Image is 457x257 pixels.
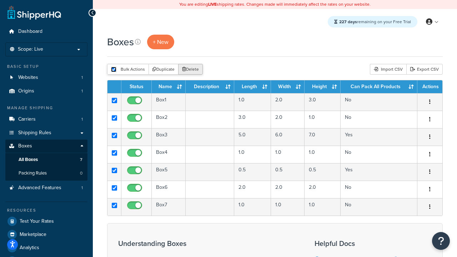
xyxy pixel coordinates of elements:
[305,93,341,111] td: 3.0
[271,93,305,111] td: 2.0
[234,111,271,128] td: 3.0
[5,113,87,126] li: Carriers
[152,111,186,128] td: Box2
[5,126,87,140] a: Shipping Rules
[370,64,406,75] div: Import CSV
[305,163,341,181] td: 0.5
[5,228,87,241] a: Marketplace
[234,80,271,93] th: Length : activate to sort column ascending
[5,153,87,166] li: All Boxes
[18,29,42,35] span: Dashboard
[5,85,87,98] a: Origins 1
[328,16,417,27] div: remaining on your Free Trial
[305,128,341,146] td: 7.0
[178,64,203,75] button: Delete
[81,75,83,81] span: 1
[7,5,61,20] a: ShipperHQ Home
[341,93,417,111] td: No
[152,128,186,146] td: Box3
[80,157,82,163] span: 7
[305,198,341,216] td: 1.0
[5,85,87,98] li: Origins
[5,167,87,180] li: Packing Rules
[19,157,38,163] span: All Boxes
[5,105,87,111] div: Manage Shipping
[271,80,305,93] th: Width : activate to sort column ascending
[432,232,450,250] button: Open Resource Center
[341,181,417,198] td: No
[118,240,297,247] h3: Understanding Boxes
[80,170,82,176] span: 0
[305,181,341,198] td: 2.0
[152,80,186,93] th: Name : activate to sort column ascending
[305,111,341,128] td: 1.0
[81,185,83,191] span: 1
[341,146,417,163] td: No
[186,80,234,93] th: Description : activate to sort column ascending
[18,116,36,122] span: Carriers
[5,64,87,70] div: Basic Setup
[234,163,271,181] td: 0.5
[18,75,38,81] span: Websites
[208,1,217,7] b: LIVE
[19,170,47,176] span: Packing Rules
[18,143,32,149] span: Boxes
[5,71,87,84] a: Websites 1
[121,80,152,93] th: Status
[152,146,186,163] td: Box4
[406,64,443,75] a: Export CSV
[341,198,417,216] td: No
[5,215,87,228] a: Test Your Rates
[341,111,417,128] td: No
[271,146,305,163] td: 1.0
[417,80,442,93] th: Actions
[18,185,61,191] span: Advanced Features
[5,181,87,195] a: Advanced Features 1
[271,111,305,128] td: 2.0
[20,218,54,225] span: Test Your Rates
[81,116,83,122] span: 1
[149,64,179,75] button: Duplicate
[152,93,186,111] td: Box1
[341,163,417,181] td: Yes
[18,130,51,136] span: Shipping Rules
[107,64,149,75] button: Bulk Actions
[147,35,174,49] a: + New
[271,128,305,146] td: 6.0
[5,140,87,180] li: Boxes
[339,19,357,25] strong: 227 days
[81,88,83,94] span: 1
[341,80,417,93] th: Can Pack All Products : activate to sort column ascending
[5,113,87,126] a: Carriers 1
[5,181,87,195] li: Advanced Features
[271,181,305,198] td: 2.0
[341,128,417,146] td: Yes
[305,146,341,163] td: 1.0
[152,181,186,198] td: Box6
[234,181,271,198] td: 2.0
[5,241,87,254] a: Analytics
[5,71,87,84] li: Websites
[107,35,134,49] h1: Boxes
[5,140,87,153] a: Boxes
[234,146,271,163] td: 1.0
[5,207,87,213] div: Resources
[271,163,305,181] td: 0.5
[152,163,186,181] td: Box5
[305,80,341,93] th: Height : activate to sort column ascending
[18,46,43,52] span: Scope: Live
[315,240,427,247] h3: Helpful Docs
[234,198,271,216] td: 1.0
[234,128,271,146] td: 5.0
[153,38,169,46] span: + New
[152,198,186,216] td: Box7
[5,25,87,38] a: Dashboard
[20,232,46,238] span: Marketplace
[5,153,87,166] a: All Boxes 7
[5,167,87,180] a: Packing Rules 0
